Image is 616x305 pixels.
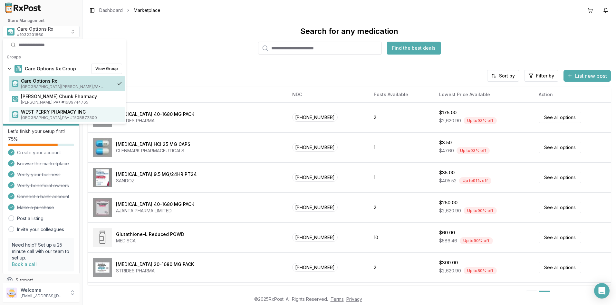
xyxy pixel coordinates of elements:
[459,177,491,184] div: Up to 91 % off
[460,237,493,244] div: Up to 90 % off
[116,141,190,147] div: [MEDICAL_DATA] HCl 25 MG CAPS
[134,7,160,14] span: Marketplace
[17,171,61,178] span: Verify your business
[99,7,160,14] nav: breadcrumb
[439,199,457,206] div: $250.00
[116,231,184,238] div: Glutathione-L Reduced POWD
[369,252,434,282] td: 2
[116,201,194,208] div: [MEDICAL_DATA] 40-1680 MG PACK
[93,228,112,247] img: Glutathione-L Reduced POWD
[439,208,461,214] span: $2,620.90
[387,42,441,55] button: Find the best deals
[563,70,611,82] button: List new post
[17,226,64,233] a: Invite your colleagues
[464,267,497,274] div: Up to 89 % off
[292,113,338,122] span: [PHONE_NUMBER]
[3,274,80,286] button: Support
[93,258,112,277] img: Omeprazole-Sodium Bicarbonate 20-1680 MG PACK
[539,142,581,153] a: See all options
[17,204,54,211] span: Make a purchase
[116,261,194,268] div: [MEDICAL_DATA] 20-1680 MG PACK
[4,53,125,62] div: Groups
[3,18,80,23] h2: Store Management
[539,112,581,123] a: See all options
[12,242,70,261] p: Need help? Set up a 25 minute call with our team to set up.
[464,117,497,124] div: Up to 93 % off
[21,293,65,299] p: [EMAIL_ADDRESS][DOMAIN_NAME]
[369,87,434,102] th: Posts Available
[499,73,515,79] span: Sort by
[3,26,80,37] button: Select a view
[524,70,558,82] button: Filter by
[17,149,61,156] span: Create your account
[116,111,194,117] div: [MEDICAL_DATA] 40-1680 MG PACK
[93,198,112,217] img: Omeprazole-Sodium Bicarbonate 40-1680 MG PACK
[539,262,581,273] a: See all options
[93,168,112,187] img: Rivastigmine 9.5 MG/24HR PT24
[116,208,194,214] div: AJANTA PHARMA LIMITED
[21,287,65,293] p: Welcome
[116,117,194,124] div: STRIDES PHARMA
[369,132,434,162] td: 1
[8,136,18,142] span: 75 %
[292,143,338,152] span: [PHONE_NUMBER]
[369,102,434,132] td: 2
[577,290,589,302] a: 22
[575,72,607,80] span: List new post
[439,147,454,154] span: $47.60
[439,109,457,116] div: $175.00
[369,192,434,222] td: 2
[21,115,122,120] span: [GEOGRAPHIC_DATA] , PA • # 1508872300
[116,171,197,178] div: [MEDICAL_DATA] 9.5 MG/24HR PT24
[21,84,112,89] span: [GEOGRAPHIC_DATA][PERSON_NAME] , PA • # 1932201860
[439,229,455,236] div: $60.00
[116,238,184,244] div: MEDISCA
[116,268,194,274] div: STRIDES PHARMA
[17,182,69,189] span: Verify beneficial owners
[99,7,123,14] a: Dashboard
[21,93,122,100] span: [PERSON_NAME] Chunk Pharmacy
[434,87,534,102] th: Lowest Price Available
[487,70,519,82] button: Sort by
[439,169,455,176] div: $35.00
[331,296,344,302] a: Terms
[287,87,369,102] th: NDC
[552,290,563,302] a: 2
[21,78,112,84] span: Care Options Rx
[539,232,581,243] a: See all options
[369,162,434,192] td: 1
[91,64,122,74] button: View Group
[439,178,457,184] span: $405.52
[539,202,581,213] a: See all options
[563,73,611,80] a: List new post
[292,203,338,212] span: [PHONE_NUMBER]
[88,87,287,102] th: Drug Name
[539,172,581,183] a: See all options
[25,66,76,72] span: Care Options Rx Group
[536,73,554,79] span: Filter by
[439,238,457,244] span: $586.46
[346,296,362,302] a: Privacy
[292,263,338,272] span: [PHONE_NUMBER]
[21,100,122,105] span: [PERSON_NAME] , PA • # 1689744765
[526,290,603,302] nav: pagination
[3,3,44,13] img: RxPost Logo
[12,261,37,267] a: Book a call
[116,178,197,184] div: SANDOZ
[17,32,43,37] span: # 1932201860
[116,147,190,154] div: GLENMARK PHARMACEUTICALS
[439,259,458,266] div: $300.00
[93,138,112,157] img: Atomoxetine HCl 25 MG CAPS
[17,26,53,32] span: Care Options Rx
[6,288,17,298] img: User avatar
[17,193,69,200] span: Connect a bank account
[457,147,490,154] div: Up to 93 % off
[17,160,69,167] span: Browse the marketplace
[539,290,550,302] a: 1
[439,268,461,274] span: $2,620.90
[594,283,610,299] div: Open Intercom Messenger
[17,215,43,222] a: Post a listing
[21,109,122,115] span: WEST PERRY PHARMACY INC
[300,26,398,36] div: Search for any medication
[464,207,497,214] div: Up to 90 % off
